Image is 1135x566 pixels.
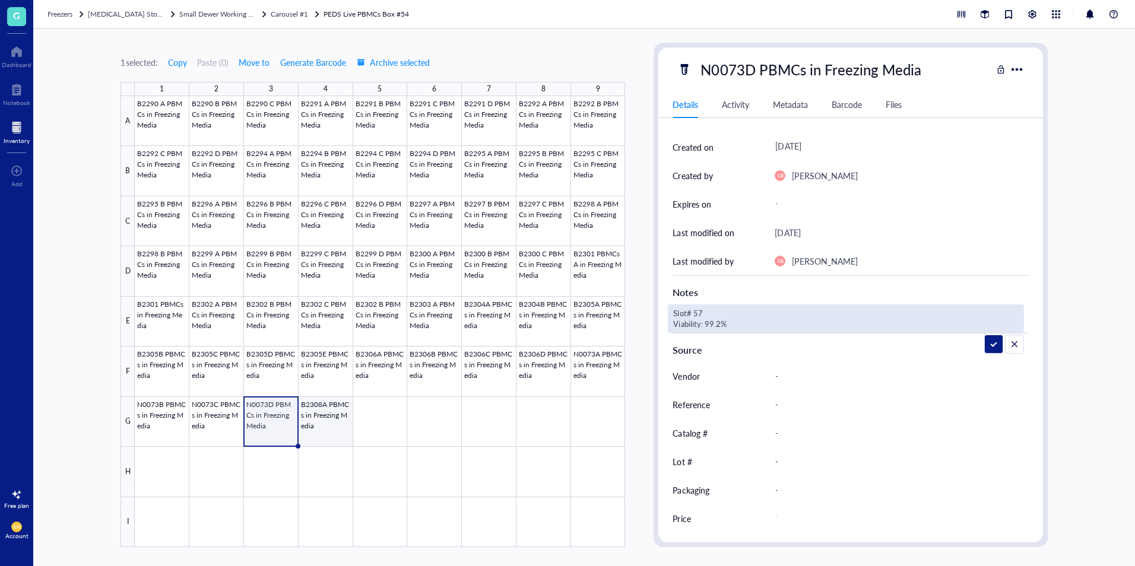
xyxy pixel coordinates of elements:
div: Inventory [4,137,30,144]
div: Last modified on [673,226,734,239]
div: E [121,297,135,346]
div: Created on [673,141,713,154]
div: Notebook [3,99,30,106]
div: 7 [487,82,491,96]
div: Last modified by [673,255,733,268]
div: D [121,246,135,296]
span: CB [777,173,783,178]
span: G [13,8,20,23]
div: Created by [673,169,712,182]
div: 5 [378,82,382,96]
div: Packaging [673,484,709,497]
span: Move to [239,58,270,67]
div: 6 [432,82,436,96]
div: Price [673,512,690,525]
div: I [121,497,135,547]
div: Notes [673,285,1028,300]
div: - [770,478,1023,503]
span: Small Dewer Working Storage [179,9,272,19]
span: Generate Barcode [280,58,346,67]
div: Reference [673,398,709,411]
a: Notebook [3,80,30,106]
div: N0073D PBMCs in Freezing Media [695,57,926,82]
a: PEDS Live PBMCs Box #54 [324,8,411,20]
div: H [121,447,135,497]
div: - [770,449,1023,474]
div: Expires on [673,198,711,211]
div: 9 [596,82,600,96]
span: Carousel #1 [271,9,308,19]
div: A [121,96,135,146]
div: 1 selected: [121,56,157,69]
span: CB [777,258,783,263]
div: Free plan [4,502,29,509]
div: Catalog # [673,427,707,440]
div: 4 [324,82,328,96]
div: G [121,397,135,447]
div: 1 [160,82,164,96]
div: Barcode [832,98,862,111]
div: [DATE] [770,136,1023,158]
button: Move to [238,53,270,72]
span: Archive selected [357,58,430,67]
span: Copy [168,58,187,67]
div: Source [673,343,1028,357]
div: 3 [269,82,273,96]
div: Dashboard [2,61,31,68]
div: Add [11,180,23,187]
div: Lot # [673,455,692,468]
a: Freezers [47,8,85,20]
div: - [770,364,1023,389]
div: F [121,346,135,396]
div: Metadata [773,98,808,111]
button: Copy [167,53,188,72]
div: Vendor [673,370,699,383]
div: Details [673,98,698,111]
a: Small Dewer Working StorageCarousel #1 [179,8,321,20]
div: B [121,146,135,196]
a: Dashboard [2,42,31,68]
div: - [770,193,1023,215]
div: Files [886,98,902,111]
div: Activity [722,98,749,111]
div: [PERSON_NAME] [792,254,857,268]
div: [PERSON_NAME] [792,168,857,183]
div: [DATE] [775,225,800,240]
span: [MEDICAL_DATA] Storage ([PERSON_NAME]/[PERSON_NAME]) [88,9,294,19]
div: 2 [214,82,218,96]
div: C [121,196,135,246]
button: Paste (0) [197,53,229,72]
span: EM [14,524,20,529]
a: Inventory [4,118,30,144]
textarea: Slot# 57 Viability: 99.2% [668,306,854,332]
a: [MEDICAL_DATA] Storage ([PERSON_NAME]/[PERSON_NAME]) [88,8,177,20]
button: Archive selected [356,53,430,72]
div: - [770,421,1023,446]
button: Generate Barcode [280,53,347,72]
div: Account [5,532,28,539]
div: - [770,392,1023,417]
div: - [770,508,1019,529]
div: 8 [541,82,546,96]
span: Freezers [47,9,72,19]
